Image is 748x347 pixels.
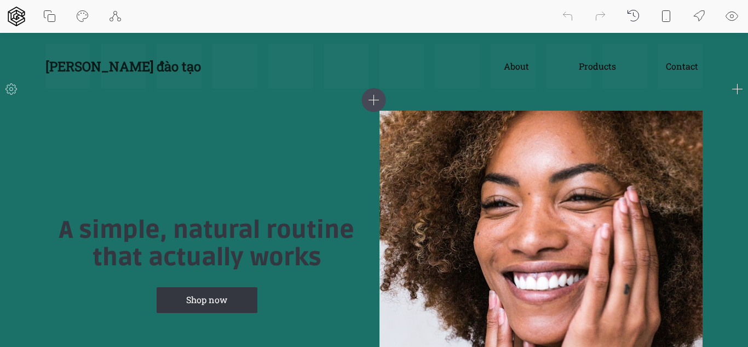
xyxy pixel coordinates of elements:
[726,78,748,100] div: Add block
[504,56,529,76] a: About
[45,58,201,75] strong: [PERSON_NAME] đào tạo
[59,216,360,272] strong: A simple, natural routine that actually works
[626,9,640,24] div: Backups
[169,293,245,306] span: Shop now
[579,56,616,76] a: Products
[666,56,698,76] a: Contact
[157,287,257,312] button: Shop now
